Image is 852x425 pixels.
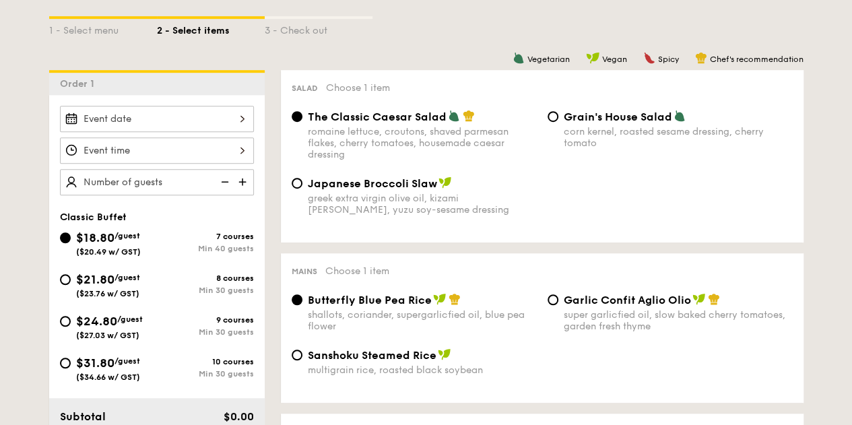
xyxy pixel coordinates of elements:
[448,110,460,122] img: icon-vegetarian.fe4039eb.svg
[76,372,140,382] span: ($34.66 w/ GST)
[564,309,793,332] div: super garlicfied oil, slow baked cherry tomatoes, garden fresh thyme
[463,110,475,122] img: icon-chef-hat.a58ddaea.svg
[674,110,686,122] img: icon-vegetarian.fe4039eb.svg
[692,293,706,305] img: icon-vegan.f8ff3823.svg
[76,230,114,245] span: $18.80
[292,350,302,360] input: Sanshoku Steamed Ricemultigrain rice, roasted black soybean
[433,293,447,305] img: icon-vegan.f8ff3823.svg
[308,309,537,332] div: shallots, coriander, supergarlicfied oil, blue pea flower
[223,410,253,423] span: $0.00
[214,169,234,195] img: icon-reduce.1d2dbef1.svg
[157,232,254,241] div: 7 courses
[60,358,71,368] input: $31.80/guest($34.66 w/ GST)10 coursesMin 30 guests
[586,52,599,64] img: icon-vegan.f8ff3823.svg
[157,327,254,337] div: Min 30 guests
[60,316,71,327] input: $24.80/guest($27.03 w/ GST)9 coursesMin 30 guests
[308,364,537,376] div: multigrain rice, roasted black soybean
[513,52,525,64] img: icon-vegetarian.fe4039eb.svg
[76,272,114,287] span: $21.80
[308,177,437,190] span: Japanese Broccoli Slaw
[114,231,140,240] span: /guest
[708,293,720,305] img: icon-chef-hat.a58ddaea.svg
[449,293,461,305] img: icon-chef-hat.a58ddaea.svg
[292,267,317,276] span: Mains
[438,176,452,189] img: icon-vegan.f8ff3823.svg
[76,331,139,340] span: ($27.03 w/ GST)
[76,289,139,298] span: ($23.76 w/ GST)
[658,55,679,64] span: Spicy
[76,247,141,257] span: ($20.49 w/ GST)
[49,19,157,38] div: 1 - Select menu
[643,52,655,64] img: icon-spicy.37a8142b.svg
[292,84,318,93] span: Salad
[76,356,114,370] span: $31.80
[157,357,254,366] div: 10 courses
[60,106,254,132] input: Event date
[157,273,254,283] div: 8 courses
[548,111,558,122] input: Grain's House Saladcorn kernel, roasted sesame dressing, cherry tomato
[157,369,254,379] div: Min 30 guests
[157,286,254,295] div: Min 30 guests
[292,111,302,122] input: The Classic Caesar Saladromaine lettuce, croutons, shaved parmesan flakes, cherry tomatoes, house...
[60,232,71,243] input: $18.80/guest($20.49 w/ GST)7 coursesMin 40 guests
[60,410,106,423] span: Subtotal
[308,294,432,306] span: Butterfly Blue Pea Rice
[157,315,254,325] div: 9 courses
[438,348,451,360] img: icon-vegan.f8ff3823.svg
[602,55,627,64] span: Vegan
[60,169,254,195] input: Number of guests
[60,137,254,164] input: Event time
[326,82,390,94] span: Choose 1 item
[308,193,537,216] div: greek extra virgin olive oil, kizami [PERSON_NAME], yuzu soy-sesame dressing
[234,169,254,195] img: icon-add.58712e84.svg
[695,52,707,64] img: icon-chef-hat.a58ddaea.svg
[548,294,558,305] input: Garlic Confit Aglio Oliosuper garlicfied oil, slow baked cherry tomatoes, garden fresh thyme
[564,294,691,306] span: Garlic Confit Aglio Olio
[308,349,436,362] span: Sanshoku Steamed Rice
[308,110,447,123] span: The Classic Caesar Salad
[325,265,389,277] span: Choose 1 item
[308,126,537,160] div: romaine lettuce, croutons, shaved parmesan flakes, cherry tomatoes, housemade caesar dressing
[114,273,140,282] span: /guest
[60,78,100,90] span: Order 1
[157,244,254,253] div: Min 40 guests
[527,55,570,64] span: Vegetarian
[60,211,127,223] span: Classic Buffet
[60,274,71,285] input: $21.80/guest($23.76 w/ GST)8 coursesMin 30 guests
[117,315,143,324] span: /guest
[157,19,265,38] div: 2 - Select items
[265,19,372,38] div: 3 - Check out
[76,314,117,329] span: $24.80
[292,294,302,305] input: Butterfly Blue Pea Riceshallots, coriander, supergarlicfied oil, blue pea flower
[564,110,672,123] span: Grain's House Salad
[710,55,804,64] span: Chef's recommendation
[292,178,302,189] input: Japanese Broccoli Slawgreek extra virgin olive oil, kizami [PERSON_NAME], yuzu soy-sesame dressing
[564,126,793,149] div: corn kernel, roasted sesame dressing, cherry tomato
[114,356,140,366] span: /guest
